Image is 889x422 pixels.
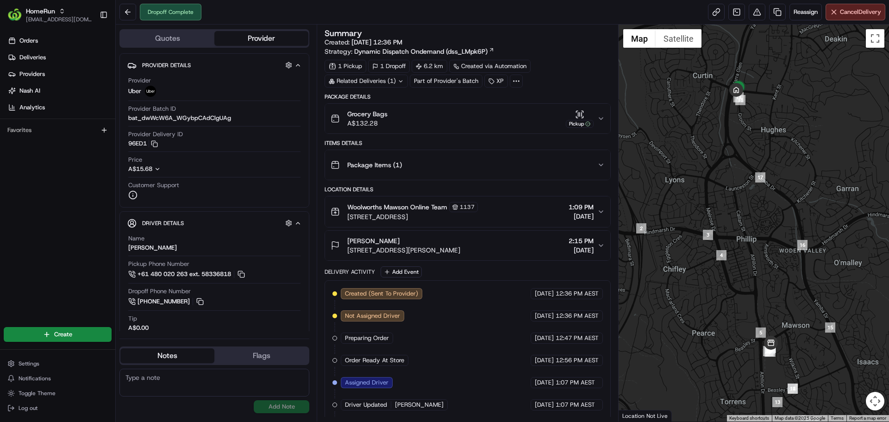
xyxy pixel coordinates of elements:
[4,83,115,98] a: Nash AI
[325,93,610,101] div: Package Details
[128,156,142,164] span: Price
[449,60,531,73] a: Created via Automation
[569,236,594,246] span: 2:15 PM
[325,75,408,88] div: Related Deliveries (1)
[556,401,595,409] span: 1:07 PM AEST
[4,123,112,138] div: Favorites
[26,16,92,23] span: [EMAIL_ADDRESS][DOMAIN_NAME]
[19,70,45,78] span: Providers
[826,4,885,20] button: CancelDelivery
[866,392,884,410] button: Map camera controls
[19,37,38,45] span: Orders
[347,246,460,255] span: [STREET_ADDRESS][PERSON_NAME]
[128,114,231,122] span: bat_dwWcW6A_WGybpCAdClgUAg
[128,105,176,113] span: Provider Batch ID
[347,160,402,170] span: Package Items ( 1 )
[772,397,783,407] div: 13
[775,416,825,421] span: Map data ©2025 Google
[325,196,610,227] button: Woolworths Mawson Online Team1137[STREET_ADDRESS]1:09 PM[DATE]
[325,60,366,73] div: 1 Pickup
[4,50,115,65] a: Deliveries
[368,60,410,73] div: 1 Dropoff
[566,110,594,128] button: Pickup
[128,269,246,279] button: +61 480 020 263 ext. 58336818
[19,87,40,95] span: Nash AI
[128,87,141,95] span: Uber
[347,212,478,221] span: [STREET_ADDRESS]
[325,104,610,133] button: Grocery BagsA$132.28Pickup
[4,327,112,342] button: Create
[354,47,488,56] span: Dynamic Dispatch Ondemand (dss_LMpk6P)
[569,246,594,255] span: [DATE]
[19,53,46,62] span: Deliveries
[766,343,776,353] div: 7
[54,330,72,339] span: Create
[138,297,190,306] span: [PHONE_NUMBER]
[128,287,191,296] span: Dropoff Phone Number
[623,29,656,48] button: Show street map
[120,31,214,46] button: Quotes
[797,240,808,250] div: 16
[128,324,149,332] div: A$0.00
[729,415,769,422] button: Keyboard shortcuts
[26,6,55,16] button: HomeRun
[128,165,210,173] button: A$15.68
[621,409,651,422] img: Google
[345,334,389,342] span: Preparing Order
[325,139,610,147] div: Items Details
[569,202,594,212] span: 1:09 PM
[214,31,308,46] button: Provider
[120,348,214,363] button: Notes
[19,390,56,397] span: Toggle Theme
[145,86,156,97] img: uber-new-logo.jpeg
[849,416,886,421] a: Report a map error
[556,356,599,365] span: 12:56 PM AEST
[325,29,362,38] h3: Summary
[831,416,844,421] a: Terms (opens in new tab)
[351,38,402,46] span: [DATE] 12:36 PM
[128,260,189,268] span: Pickup Phone Number
[4,100,115,115] a: Analytics
[128,165,152,173] span: A$15.68
[735,95,745,105] div: 18
[788,384,798,394] div: 14
[325,150,610,180] button: Package Items (1)
[484,75,508,88] div: XP
[325,231,610,260] button: [PERSON_NAME][STREET_ADDRESS][PERSON_NAME]2:15 PM[DATE]
[866,29,884,48] button: Toggle fullscreen view
[556,290,599,298] span: 12:36 PM AEST
[535,290,554,298] span: [DATE]
[128,234,144,243] span: Name
[395,401,444,409] span: [PERSON_NAME]
[656,29,701,48] button: Show satellite imagery
[347,119,388,128] span: A$132.28
[345,290,418,298] span: Created (Sent To Provider)
[765,346,776,357] div: 9
[4,33,115,48] a: Orders
[128,181,179,189] span: Customer Support
[4,372,112,385] button: Notifications
[142,62,191,69] span: Provider Details
[381,266,422,277] button: Add Event
[621,409,651,422] a: Open this area in Google Maps (opens a new window)
[345,356,404,365] span: Order Ready At Store
[789,4,822,20] button: Reassign
[127,215,301,231] button: Driver Details
[345,312,400,320] span: Not Assigned Driver
[556,312,599,320] span: 12:36 PM AEST
[19,404,38,412] span: Log out
[128,296,205,307] a: [PHONE_NUMBER]
[325,268,375,276] div: Delivery Activity
[4,4,96,26] button: HomeRunHomeRun[EMAIL_ADDRESS][DOMAIN_NAME]
[716,250,726,260] div: 4
[19,360,39,367] span: Settings
[755,172,765,183] div: 17
[765,344,775,354] div: 10
[325,47,495,56] div: Strategy:
[4,402,112,415] button: Log out
[347,236,400,246] span: [PERSON_NAME]
[128,315,137,323] span: Tip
